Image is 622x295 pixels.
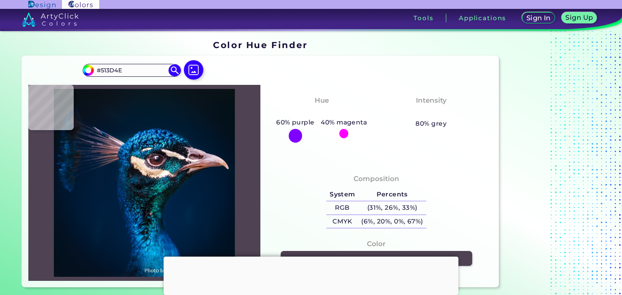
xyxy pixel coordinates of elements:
img: icon search [168,64,181,76]
img: ArtyClick Design logo [28,1,55,8]
h5: (6%, 20%, 0%, 67%) [358,215,426,228]
h5: 40% magenta [317,117,370,128]
h3: Tools [413,15,433,21]
h3: Purple-Magenta [288,107,356,117]
h3: Pale [420,107,443,117]
h5: Sign In [527,15,550,21]
h4: Color [367,238,386,250]
iframe: Advertisement [502,37,603,290]
h5: Percents [358,188,426,201]
input: type color.. [94,65,169,76]
h5: System [326,188,358,201]
img: img_pavlin.jpg [32,89,256,277]
a: Sign Up [563,13,595,23]
img: logo_artyclick_colors_white.svg [22,12,79,27]
a: Sign In [524,13,554,23]
img: icon picture [184,60,203,80]
h5: 60% purple [273,117,317,128]
h4: Composition [354,173,399,185]
h5: 80% grey [415,118,447,129]
h5: CMYK [326,215,358,228]
iframe: Advertisement [164,257,458,293]
h5: (31%, 26%, 33%) [358,201,426,215]
h4: Hue [315,95,329,106]
h5: RGB [326,201,358,215]
h3: Applications [459,15,506,21]
h4: Intensity [416,95,447,106]
h5: Sign Up [567,15,592,21]
h1: Color Hue Finder [213,39,307,51]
